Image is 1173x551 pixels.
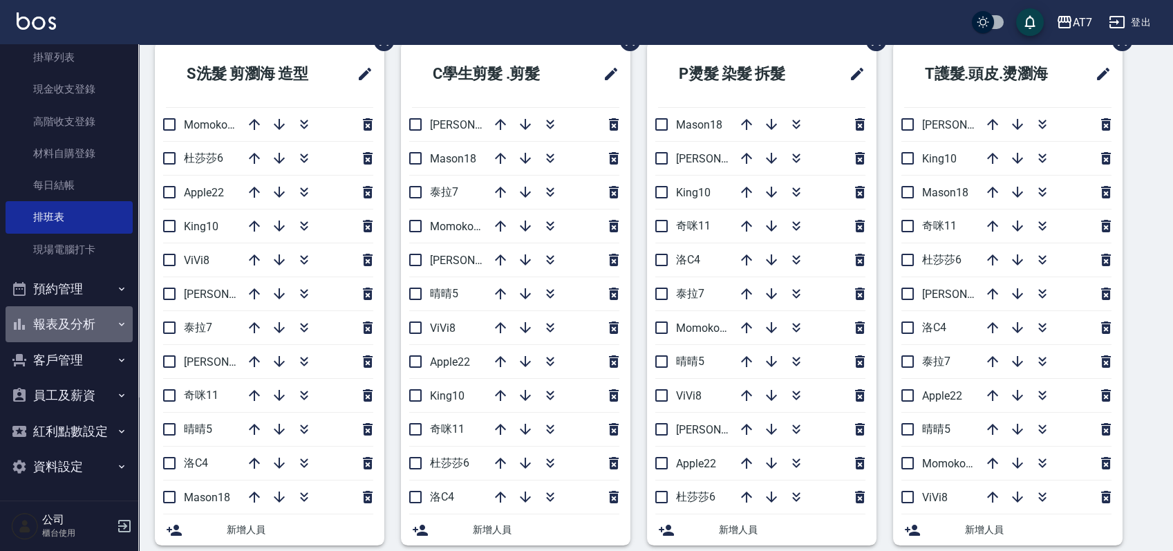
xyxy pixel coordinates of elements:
img: Logo [17,12,56,30]
span: ViVi8 [922,491,948,504]
span: 新增人員 [473,523,619,537]
h2: T護髮.頭皮.燙瀏海 [904,49,1077,99]
span: [PERSON_NAME]9 [184,288,273,301]
span: 晴晴5 [184,422,212,436]
span: 泰拉7 [922,355,950,368]
span: 晴晴5 [430,287,458,300]
div: 新增人員 [893,514,1123,545]
h5: 公司 [42,513,113,527]
span: [PERSON_NAME]2 [430,254,519,267]
button: 登出 [1103,10,1156,35]
span: 晴晴5 [922,422,950,436]
span: Mason18 [184,491,230,504]
span: [PERSON_NAME]2 [922,118,1011,131]
h2: C學生剪髮 .剪髮 [412,49,577,99]
span: ViVi8 [184,254,209,267]
span: 洛C4 [922,321,946,334]
h2: P燙髮 染髮 拆髮 [658,49,823,99]
button: AT7 [1051,8,1098,37]
span: Mason18 [676,118,722,131]
span: Momoko12 [430,220,486,233]
span: Apple22 [184,186,224,199]
span: 晴晴5 [676,355,704,368]
span: 奇咪11 [922,219,957,232]
a: 掛單列表 [6,41,133,73]
span: 修改班表的標題 [841,57,865,91]
button: 員工及薪資 [6,377,133,413]
span: King10 [676,186,711,199]
span: 杜莎莎6 [430,456,469,469]
h2: S洗髮 剪瀏海 造型 [166,49,339,99]
span: 新增人員 [965,523,1111,537]
span: Momoko12 [922,457,978,470]
span: 洛C4 [676,253,700,266]
button: 預約管理 [6,271,133,307]
span: 奇咪11 [184,389,218,402]
div: 新增人員 [401,514,630,545]
span: 新增人員 [719,523,865,537]
button: 報表及分析 [6,306,133,342]
span: 修改班表的標題 [594,57,619,91]
a: 高階收支登錄 [6,106,133,138]
a: 現金收支登錄 [6,73,133,105]
span: [PERSON_NAME]9 [430,118,519,131]
span: King10 [184,220,218,233]
p: 櫃台使用 [42,527,113,539]
span: Momoko12 [676,321,732,335]
a: 現場電腦打卡 [6,234,133,265]
span: 泰拉7 [184,321,212,334]
div: 新增人員 [155,514,384,545]
button: 客戶管理 [6,342,133,378]
a: 每日結帳 [6,169,133,201]
span: [PERSON_NAME]9 [922,288,1011,301]
span: 洛C4 [184,456,208,469]
span: King10 [430,389,464,402]
img: Person [11,512,39,540]
a: 材料自購登錄 [6,138,133,169]
span: 杜莎莎6 [922,253,961,266]
button: save [1016,8,1044,36]
span: Apple22 [676,457,716,470]
span: Mason18 [430,152,476,165]
span: [PERSON_NAME]2 [184,355,273,368]
button: 紅利點數設定 [6,413,133,449]
span: Apple22 [430,355,470,368]
a: 排班表 [6,201,133,233]
span: 杜莎莎6 [676,490,715,503]
span: ViVi8 [676,389,702,402]
span: 修改班表的標題 [1087,57,1111,91]
span: [PERSON_NAME]9 [676,152,765,165]
span: 新增人員 [227,523,373,537]
span: Mason18 [922,186,968,199]
span: Apple22 [922,389,962,402]
span: 杜莎莎6 [184,151,223,165]
span: 奇咪11 [430,422,464,436]
span: 泰拉7 [430,185,458,198]
span: 奇咪11 [676,219,711,232]
span: 泰拉7 [676,287,704,300]
button: 資料設定 [6,449,133,485]
span: ViVi8 [430,321,456,335]
div: AT7 [1073,14,1092,31]
span: 洛C4 [430,490,454,503]
span: King10 [922,152,957,165]
span: Momoko12 [184,118,240,131]
span: 修改班表的標題 [348,57,373,91]
div: 新增人員 [647,514,876,545]
span: [PERSON_NAME]2 [676,423,765,436]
